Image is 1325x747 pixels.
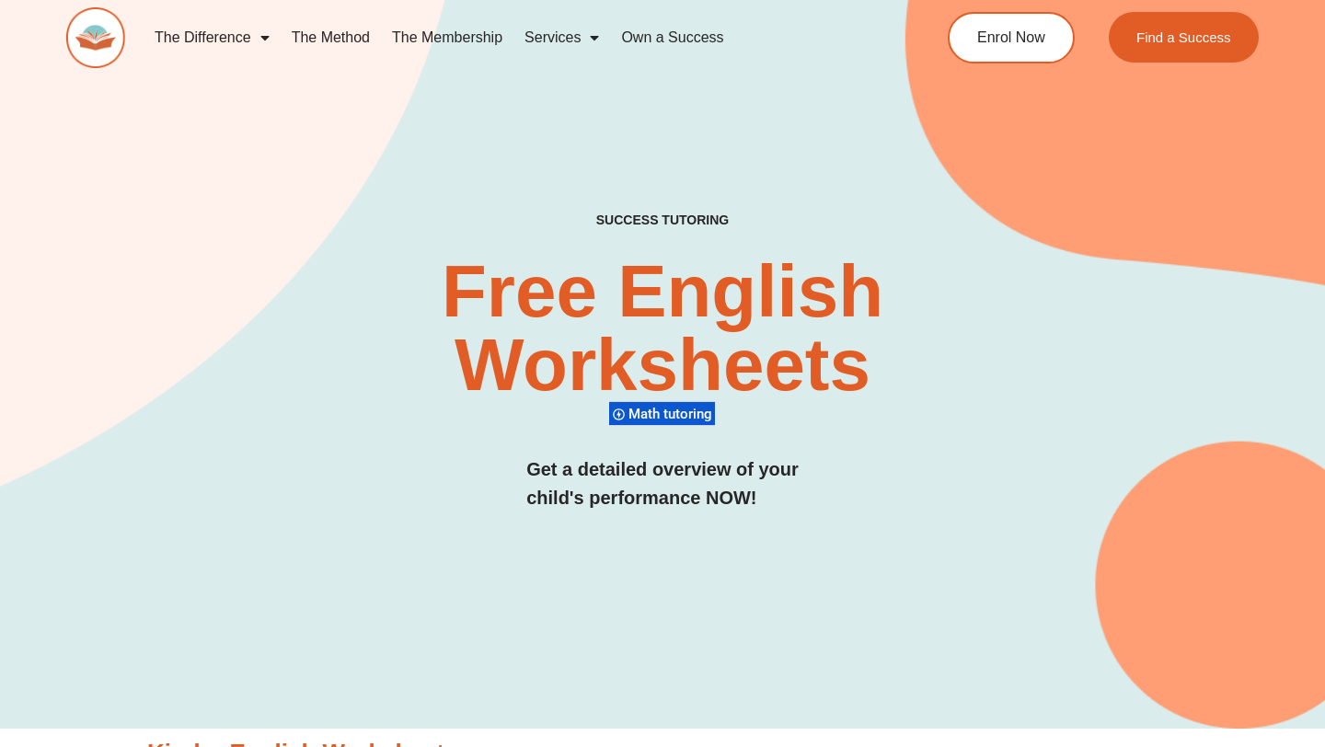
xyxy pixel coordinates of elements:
h4: SUCCESS TUTORING​ [486,213,839,228]
a: Find a Success [1109,12,1259,63]
div: Math tutoring [609,401,715,426]
a: The Membership [381,17,513,59]
a: The Method [281,17,381,59]
span: Math tutoring [628,406,718,422]
a: Enrol Now [948,12,1075,63]
a: Services [513,17,610,59]
h3: Get a detailed overview of your child's performance NOW! [526,455,799,512]
span: Find a Success [1136,30,1231,44]
span: Enrol Now [977,30,1045,45]
nav: Menu [144,17,880,59]
a: The Difference [144,17,281,59]
a: Own a Success [610,17,734,59]
h2: Free English Worksheets​ [269,255,1055,402]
